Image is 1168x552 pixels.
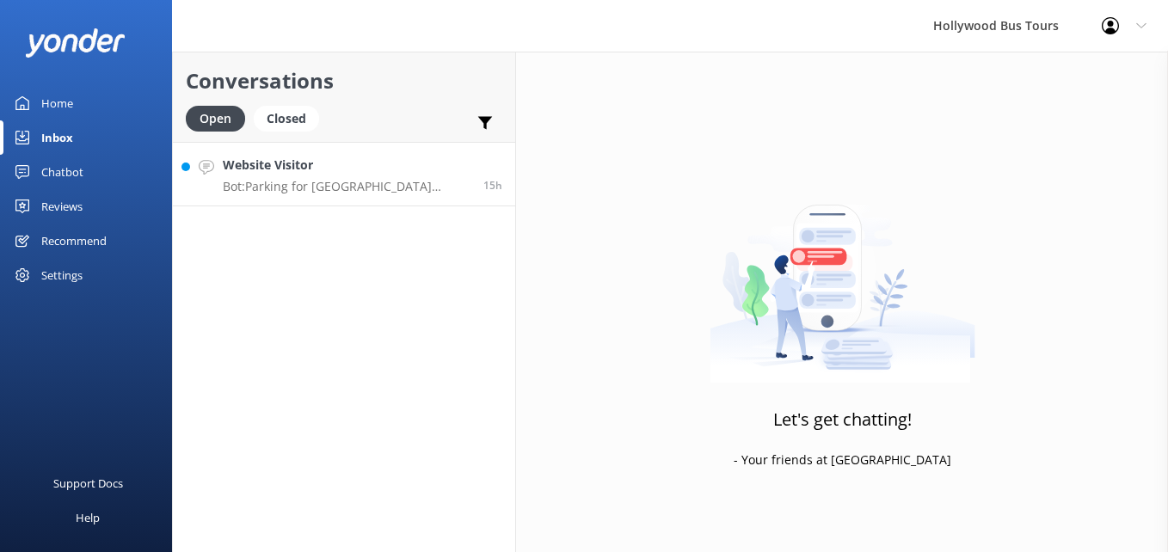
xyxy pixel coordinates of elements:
h4: Website Visitor [223,156,470,175]
div: Closed [254,106,319,132]
a: Closed [254,108,328,127]
div: Reviews [41,189,83,224]
a: Website VisitorBot:Parking for [GEOGRAPHIC_DATA][PERSON_NAME] departures is available at [STREET_... [173,142,515,206]
div: Help [76,500,100,535]
p: - Your friends at [GEOGRAPHIC_DATA] [734,451,951,469]
p: Bot: Parking for [GEOGRAPHIC_DATA][PERSON_NAME] departures is available at [STREET_ADDRESS]. The ... [223,179,470,194]
div: Support Docs [53,466,123,500]
img: artwork of a man stealing a conversation from at giant smartphone [710,169,975,383]
h3: Let's get chatting! [773,406,912,433]
div: Inbox [41,120,73,155]
h2: Conversations [186,64,502,97]
div: Settings [41,258,83,292]
span: 06:59pm 18-Aug-2025 (UTC -07:00) America/Tijuana [483,178,502,193]
div: Open [186,106,245,132]
div: Home [41,86,73,120]
div: Chatbot [41,155,83,189]
a: Open [186,108,254,127]
div: Recommend [41,224,107,258]
img: yonder-white-logo.png [26,28,125,57]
